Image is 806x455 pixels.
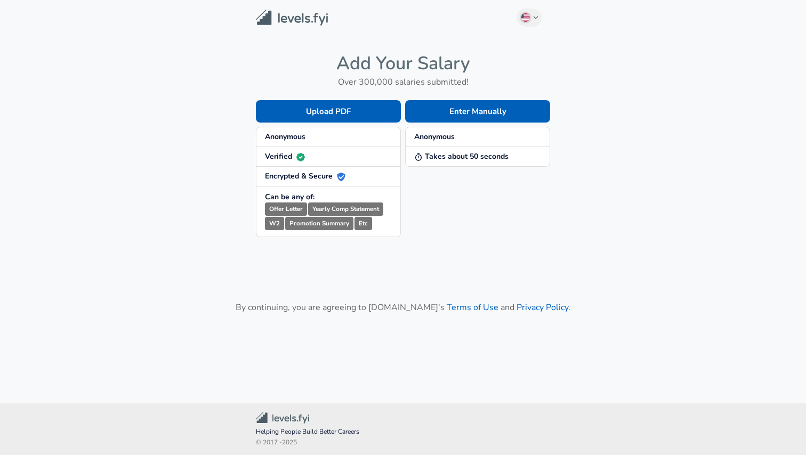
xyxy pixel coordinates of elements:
small: Yearly Comp Statement [308,202,383,216]
small: Etc [354,217,372,230]
img: English (US) [521,13,530,22]
small: W2 [265,217,284,230]
img: Levels.fyi Community [256,412,309,424]
h6: Over 300,000 salaries submitted! [256,75,550,90]
h4: Add Your Salary [256,52,550,75]
small: Promotion Summary [285,217,353,230]
strong: Takes about 50 seconds [414,151,509,161]
button: Enter Manually [405,100,550,123]
strong: Anonymous [265,132,305,142]
img: Levels.fyi [256,10,328,26]
span: Helping People Build Better Careers [256,427,550,437]
a: Privacy Policy [517,302,568,313]
strong: Verified [265,151,305,161]
strong: Encrypted & Secure [265,171,345,181]
button: English (US) [517,9,542,27]
a: Terms of Use [447,302,498,313]
small: Offer Letter [265,202,307,216]
strong: Anonymous [414,132,455,142]
span: © 2017 - 2025 [256,437,550,448]
strong: Can be any of: [265,192,315,202]
button: Upload PDF [256,100,401,123]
